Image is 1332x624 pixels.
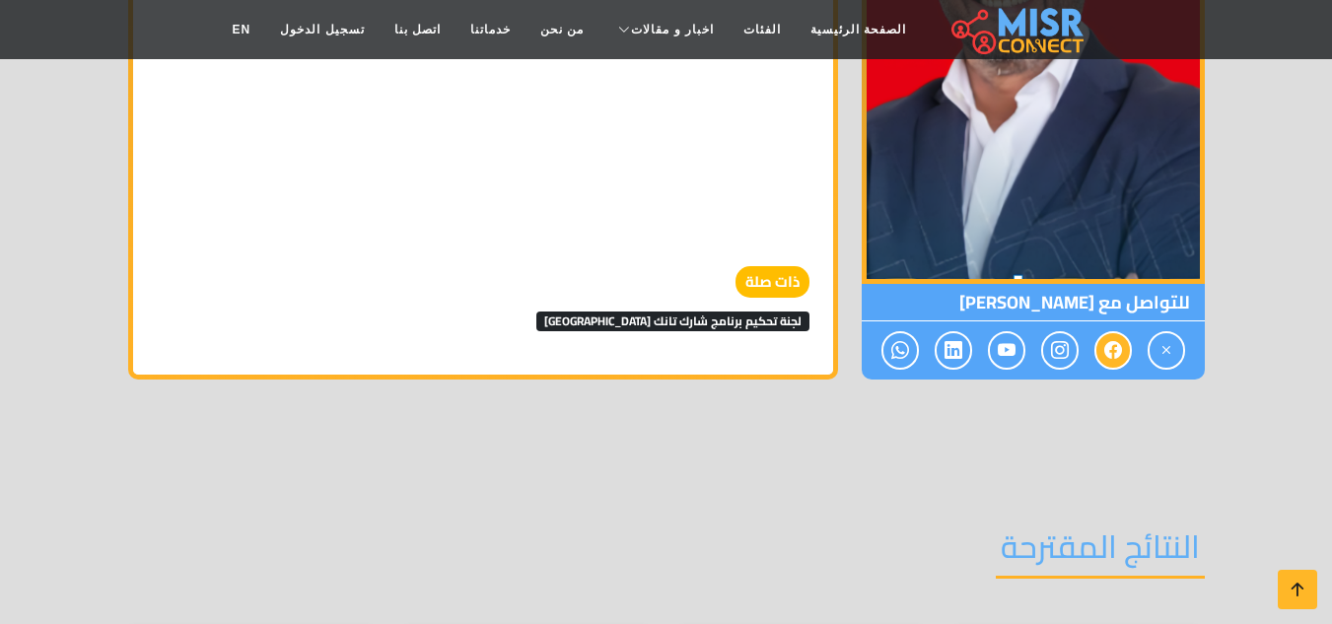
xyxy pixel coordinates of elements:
[736,266,809,299] strong: ذات صلة
[796,11,921,48] a: الصفحة الرئيسية
[536,312,809,331] span: لجنة تحكيم برنامج شارك تانك [GEOGRAPHIC_DATA]
[598,11,729,48] a: اخبار و مقالات
[456,11,526,48] a: خدماتنا
[729,11,796,48] a: الفئات
[526,11,598,48] a: من نحن
[862,285,1205,322] span: للتواصل مع [PERSON_NAME]
[536,305,809,334] a: لجنة تحكيم برنامج شارك تانك [GEOGRAPHIC_DATA]
[951,5,1084,54] img: main.misr_connect
[265,11,379,48] a: تسجيل الدخول
[996,527,1205,578] h2: النتائج المقترحة
[380,11,456,48] a: اتصل بنا
[631,21,714,38] span: اخبار و مقالات
[218,11,266,48] a: EN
